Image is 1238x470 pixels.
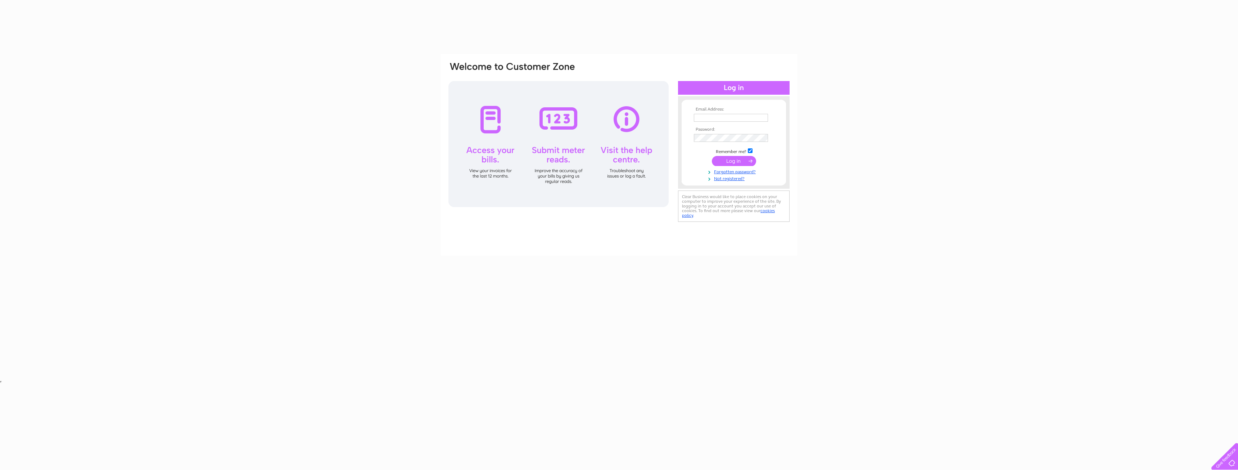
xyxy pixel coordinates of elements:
a: Not registered? [694,175,776,182]
td: Remember me? [692,147,776,155]
th: Password: [692,127,776,132]
div: Clear Business would like to place cookies on your computer to improve your experience of the sit... [678,191,790,222]
a: Forgotten password? [694,168,776,175]
input: Submit [712,156,756,166]
a: cookies policy [682,208,775,218]
th: Email Address: [692,107,776,112]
